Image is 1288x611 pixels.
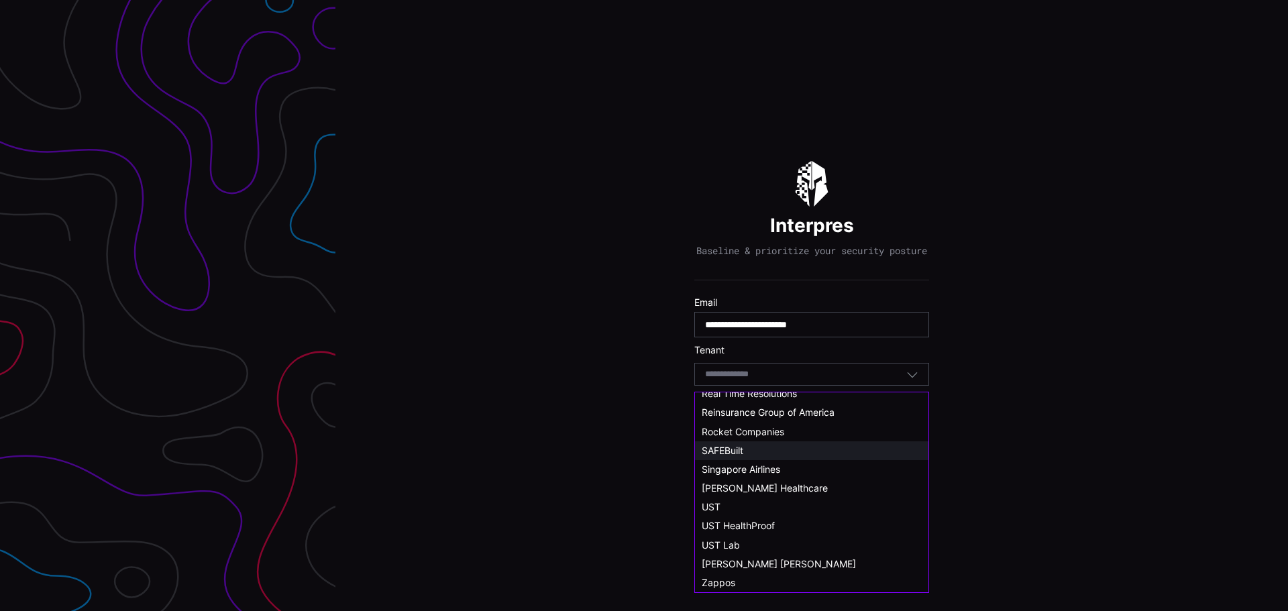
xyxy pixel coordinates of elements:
[702,388,797,399] span: Real Time Resolutions
[702,426,784,437] span: Rocket Companies
[702,501,720,512] span: UST
[702,520,775,531] span: UST HealthProof
[702,558,856,569] span: [PERSON_NAME] [PERSON_NAME]
[770,213,854,237] h1: Interpres
[694,296,929,309] label: Email
[696,245,927,257] p: Baseline & prioritize your security posture
[694,344,929,356] label: Tenant
[702,445,743,456] span: SAFEBuilt
[702,463,780,475] span: Singapore Airlines
[702,406,835,418] span: Reinsurance Group of America
[702,482,828,494] span: [PERSON_NAME] Healthcare
[906,368,918,380] button: Toggle options menu
[702,577,735,588] span: Zappos
[702,539,740,551] span: UST Lab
